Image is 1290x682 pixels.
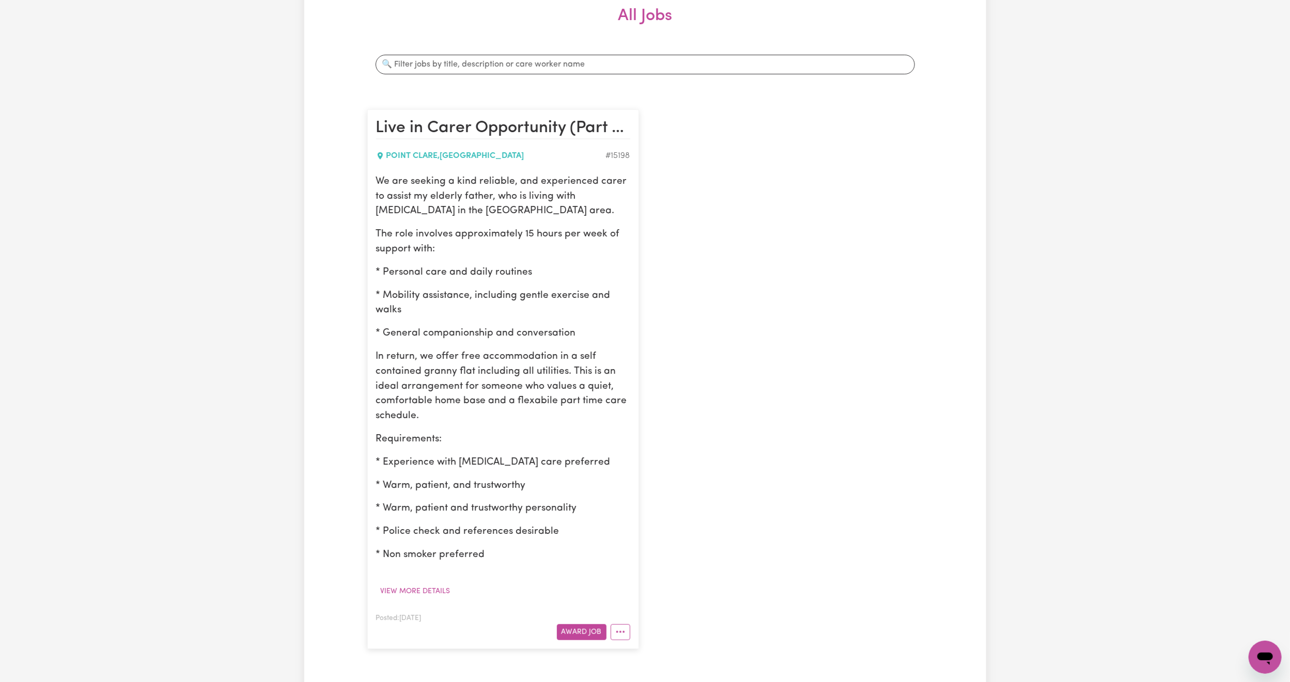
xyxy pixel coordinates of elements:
[376,118,630,139] h2: Live in Carer Opportunity (Part Time Accommodation Provided)
[557,624,607,640] button: Award Job
[376,175,630,219] p: We are seeking a kind reliable, and experienced carer to assist my elderly father, who is living ...
[376,265,630,280] p: * Personal care and daily routines
[376,615,422,622] span: Posted: [DATE]
[376,455,630,470] p: * Experience with [MEDICAL_DATA] care preferred
[376,326,630,341] p: * General companionship and conversation
[376,501,630,516] p: * Warm, patient and trustworthy personality
[376,548,630,563] p: * Non smoker preferred
[367,6,923,42] h2: All Jobs
[376,55,915,74] input: 🔍 Filter jobs by title, description or care worker name
[1249,641,1282,674] iframe: Button to launch messaging window, conversation in progress
[376,227,630,257] p: The role involves approximately 15 hours per week of support with:
[376,525,630,540] p: * Police check and references desirable
[376,350,630,424] p: In return, we offer free accommodation in a self contained granny flat including all utilities. T...
[606,150,630,162] div: Job ID #15198
[376,289,630,319] p: * Mobility assistance, including gentle exercise and walks
[376,150,606,162] div: POINT CLARE , [GEOGRAPHIC_DATA]
[376,583,455,599] button: View more details
[376,479,630,494] p: * Warm, patient, and trustworthy
[376,432,630,447] p: Requirements:
[611,624,630,640] button: More options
